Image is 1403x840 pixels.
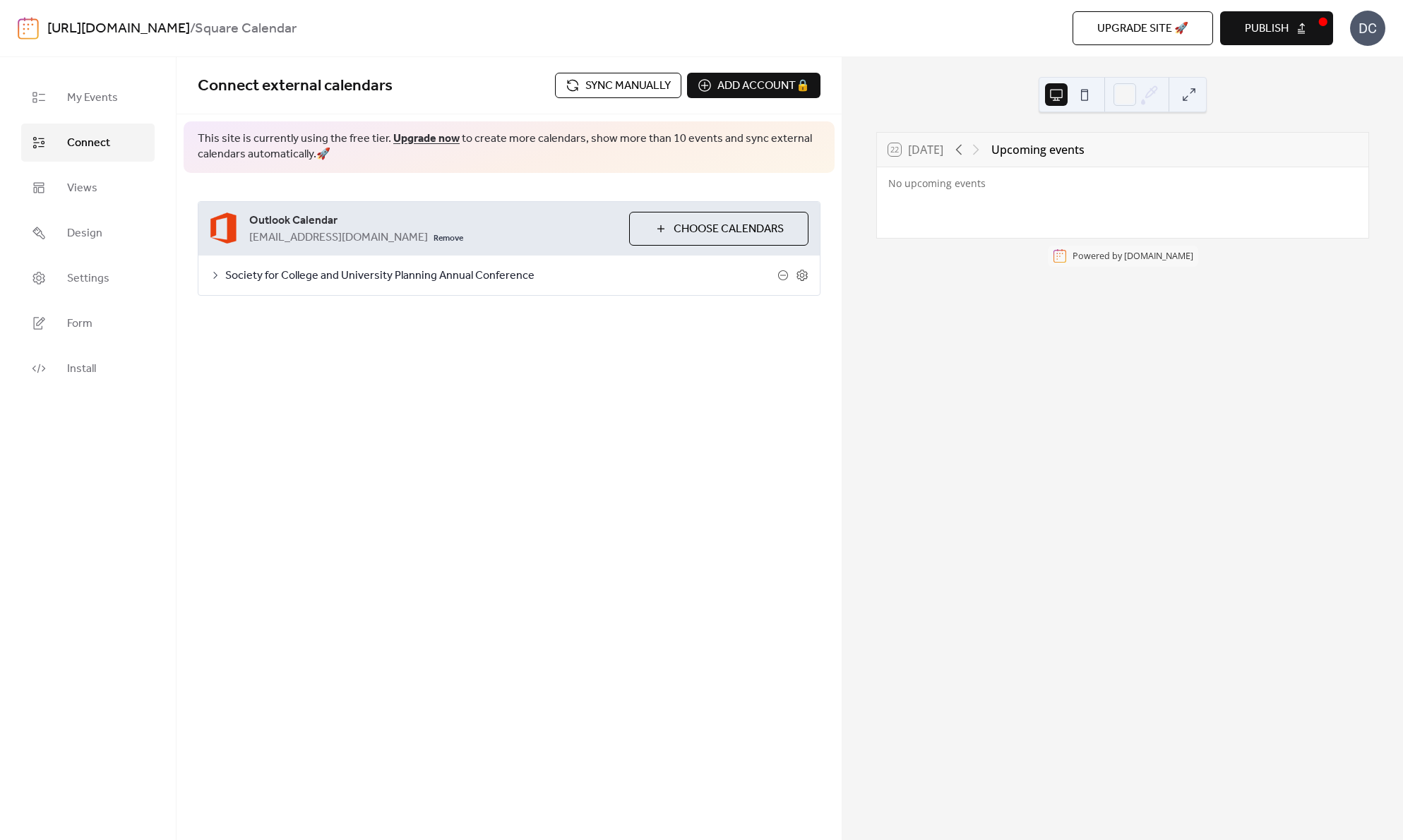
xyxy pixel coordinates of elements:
[21,214,155,252] a: Design
[67,361,96,378] span: Install
[67,90,118,107] span: My Events
[21,259,155,297] a: Settings
[21,124,155,162] a: Connect
[1245,20,1289,37] span: Publish
[1073,250,1193,262] div: Powered by
[393,128,460,150] a: Upgrade now
[585,78,671,95] span: Sync manually
[555,73,681,98] button: Sync manually
[674,221,784,238] span: Choose Calendars
[67,135,110,152] span: Connect
[434,233,463,244] span: Remove
[629,212,808,246] button: Choose Calendars
[210,212,238,245] img: outlook
[67,270,109,287] span: Settings
[21,169,155,207] a: Views
[18,17,39,40] img: logo
[198,131,820,163] span: This site is currently using the free tier. to create more calendars, show more than 10 events an...
[47,16,190,42] a: [URL][DOMAIN_NAME]
[1124,250,1193,262] a: [DOMAIN_NAME]
[21,78,155,116] a: My Events
[1097,20,1188,37] span: Upgrade site 🚀
[991,141,1085,158] div: Upcoming events
[1220,11,1333,45] button: Publish
[888,176,1357,191] div: No upcoming events
[198,71,393,102] span: Connect external calendars
[190,16,195,42] b: /
[249,212,618,229] span: Outlook Calendar
[225,268,777,284] span: Society for College and University Planning Annual Conference
[67,225,102,242] span: Design
[249,229,428,246] span: [EMAIL_ADDRESS][DOMAIN_NAME]
[21,304,155,342] a: Form
[1073,11,1213,45] button: Upgrade site 🚀
[67,180,97,197] span: Views
[1350,11,1385,46] div: DC
[195,16,297,42] b: Square Calendar
[21,349,155,388] a: Install
[67,316,92,332] span: Form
